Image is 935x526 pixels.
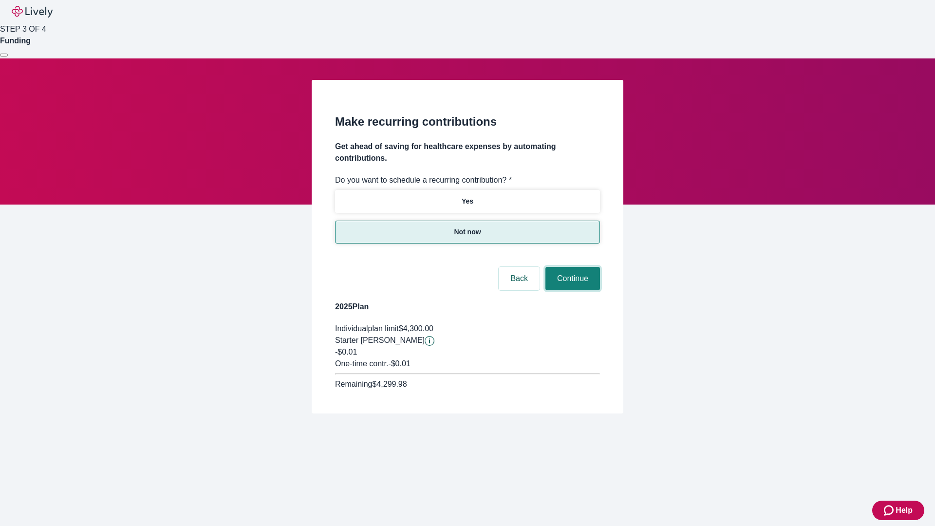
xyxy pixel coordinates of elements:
[884,505,896,516] svg: Zendesk support icon
[335,174,512,186] label: Do you want to schedule a recurring contribution? *
[872,501,924,520] button: Zendesk support iconHelp
[12,6,53,18] img: Lively
[335,380,372,388] span: Remaining
[335,301,600,313] h4: 2025 Plan
[545,267,600,290] button: Continue
[335,190,600,213] button: Yes
[335,359,388,368] span: One-time contr.
[335,113,600,131] h2: Make recurring contributions
[335,348,357,356] span: -$0.01
[335,221,600,244] button: Not now
[454,227,481,237] p: Not now
[335,336,425,344] span: Starter [PERSON_NAME]
[425,336,434,346] svg: Starter penny details
[388,359,410,368] span: - $0.01
[335,141,600,164] h4: Get ahead of saving for healthcare expenses by automating contributions.
[896,505,913,516] span: Help
[372,380,407,388] span: $4,299.98
[399,324,433,333] span: $4,300.00
[499,267,540,290] button: Back
[462,196,473,207] p: Yes
[425,336,434,346] button: Lively will contribute $0.01 to establish your account
[335,324,399,333] span: Individual plan limit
